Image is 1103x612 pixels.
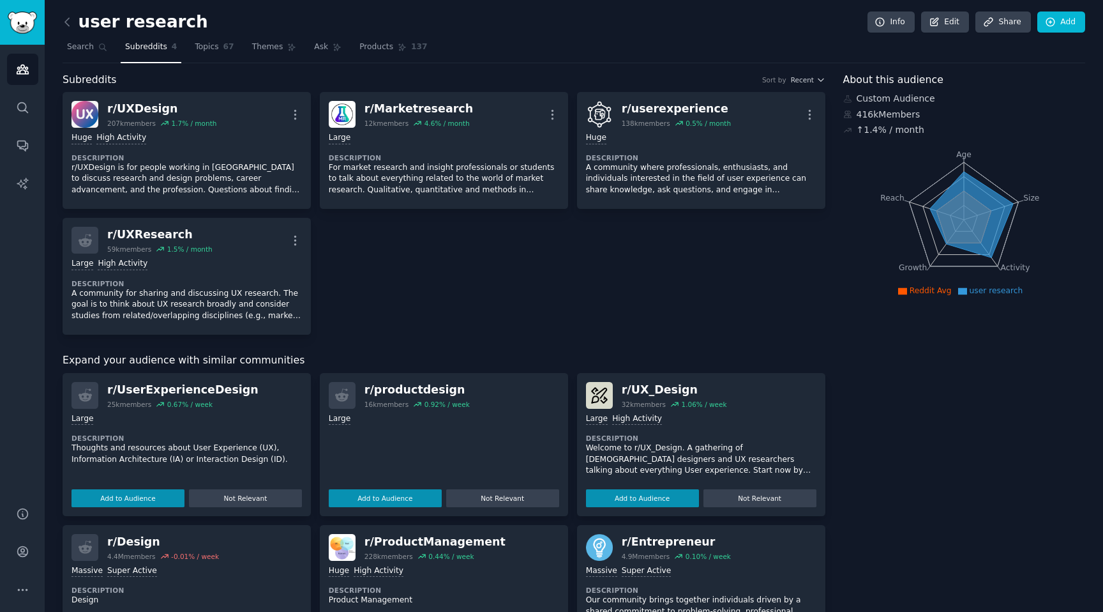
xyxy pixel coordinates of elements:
[171,552,219,561] div: -0.01 % / week
[189,489,302,507] button: Not Relevant
[71,413,93,425] div: Large
[107,382,259,398] div: r/ UserExperienceDesign
[121,37,181,63] a: Subreddits4
[843,92,1086,105] div: Custom Audience
[329,413,350,425] div: Large
[107,552,156,561] div: 4.4M members
[71,565,103,578] div: Massive
[843,72,943,88] span: About this audience
[622,119,670,128] div: 138k members
[586,534,613,561] img: Entrepreneur
[612,413,662,425] div: High Activity
[364,382,470,398] div: r/ productdesign
[586,162,816,196] p: A community where professionals, enthusiasts, and individuals interested in the field of user exp...
[63,353,304,369] span: Expand your audience with similar communities
[107,101,216,117] div: r/ UXDesign
[71,101,98,128] img: UXDesign
[107,227,213,243] div: r/ UXResearch
[622,552,670,561] div: 4.9M members
[248,37,301,63] a: Themes
[190,37,238,63] a: Topics67
[791,75,814,84] span: Recent
[424,400,470,409] div: 0.92 % / week
[329,153,559,162] dt: Description
[354,565,403,578] div: High Activity
[910,286,952,295] span: Reddit Avg
[899,263,927,272] tspan: Growth
[252,42,283,53] span: Themes
[622,382,727,398] div: r/ UX_Design
[586,434,816,443] dt: Description
[71,279,302,288] dt: Description
[223,42,234,53] span: 67
[8,11,37,34] img: GummySearch logo
[622,400,666,409] div: 32k members
[172,42,177,53] span: 4
[411,42,428,53] span: 137
[364,119,409,128] div: 12k members
[320,92,568,209] a: Marketresearchr/Marketresearch12kmembers4.6% / monthLargeDescriptionFor market research and insig...
[586,153,816,162] dt: Description
[970,286,1023,295] span: user research
[71,434,302,443] dt: Description
[71,595,302,606] p: Design
[71,443,302,465] p: Thoughts and resources about User Experience (UX), Information Architecture (IA) or Interaction D...
[107,245,151,254] div: 59k members
[364,400,409,409] div: 16k members
[956,150,972,159] tspan: Age
[1023,193,1039,202] tspan: Size
[314,42,328,53] span: Ask
[71,162,302,196] p: r/UXDesign is for people working in [GEOGRAPHIC_DATA] to discuss research and design problems, ca...
[867,11,915,33] a: Info
[329,565,349,578] div: Huge
[681,400,726,409] div: 1.06 % / week
[63,12,208,33] h2: user research
[364,552,413,561] div: 228k members
[329,534,356,561] img: ProductManagement
[1037,11,1085,33] a: Add
[171,119,216,128] div: 1.7 % / month
[622,101,731,117] div: r/ userexperience
[96,132,146,144] div: High Activity
[63,72,117,88] span: Subreddits
[98,258,147,270] div: High Activity
[107,119,156,128] div: 207k members
[107,565,157,578] div: Super Active
[424,119,470,128] div: 4.6 % / month
[586,489,699,507] button: Add to Audience
[71,586,302,595] dt: Description
[975,11,1030,33] a: Share
[686,552,731,561] div: 0.10 % / week
[843,108,1086,121] div: 416k Members
[71,153,302,162] dt: Description
[622,565,672,578] div: Super Active
[446,489,559,507] button: Not Relevant
[71,258,93,270] div: Large
[329,101,356,128] img: Marketresearch
[67,42,94,53] span: Search
[71,288,302,322] p: A community for sharing and discussing UX research. The goal is to think about UX research broadl...
[125,42,167,53] span: Subreddits
[359,42,393,53] span: Products
[329,489,442,507] button: Add to Audience
[329,162,559,196] p: For market research and insight professionals or students to talk about everything related to the...
[428,552,474,561] div: 0.44 % / week
[63,37,112,63] a: Search
[310,37,346,63] a: Ask
[364,101,473,117] div: r/ Marketresearch
[586,413,608,425] div: Large
[167,245,213,254] div: 1.5 % / month
[1000,263,1030,272] tspan: Activity
[586,101,613,128] img: userexperience
[71,489,184,507] button: Add to Audience
[703,489,816,507] button: Not Relevant
[107,400,151,409] div: 25k members
[63,92,311,209] a: UXDesignr/UXDesign207kmembers1.7% / monthHugeHigh ActivityDescriptionr/UXDesign is for people wor...
[586,565,617,578] div: Massive
[880,193,904,202] tspan: Reach
[586,132,606,144] div: Huge
[329,132,350,144] div: Large
[364,534,506,550] div: r/ ProductManagement
[686,119,731,128] div: 0.5 % / month
[355,37,431,63] a: Products137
